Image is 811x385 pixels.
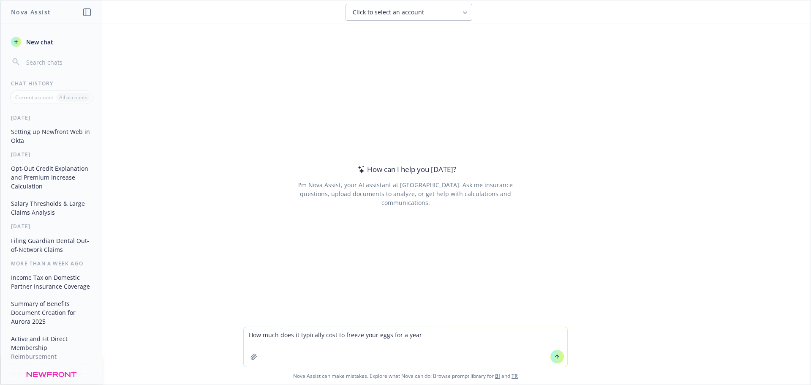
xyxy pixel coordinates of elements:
span: New chat [24,38,53,46]
button: Income Tax on Domestic Partner Insurance Coverage [8,270,95,293]
h1: Nova Assist [11,8,51,16]
div: More than a week ago [1,260,102,267]
button: Click to select an account [346,4,472,21]
a: TR [512,372,518,380]
button: Filing Guardian Dental Out-of-Network Claims [8,234,95,257]
div: [DATE] [1,151,102,158]
span: Click to select an account [353,8,424,16]
button: Salary Thresholds & Large Claims Analysis [8,197,95,219]
div: [DATE] [1,223,102,230]
input: Search chats [24,56,92,68]
button: New chat [8,34,95,49]
div: I'm Nova Assist, your AI assistant at [GEOGRAPHIC_DATA]. Ask me insurance questions, upload docum... [286,180,524,207]
span: Nova Assist can make mistakes. Explore what Nova can do: Browse prompt library for and [4,367,807,385]
textarea: How much does it typically cost to freeze your eggs for a year [244,327,567,367]
button: Active and Fit Direct Membership Reimbursement [8,332,95,363]
div: How can I help you [DATE]? [355,164,456,175]
button: Opt-Out Credit Explanation and Premium Increase Calculation [8,161,95,193]
div: Chat History [1,80,102,87]
p: Current account [15,94,53,101]
a: BI [495,372,500,380]
div: [DATE] [1,114,102,121]
button: Summary of Benefits Document Creation for Aurora 2025 [8,297,95,328]
button: Setting up Newfront Web in Okta [8,125,95,147]
p: All accounts [59,94,87,101]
